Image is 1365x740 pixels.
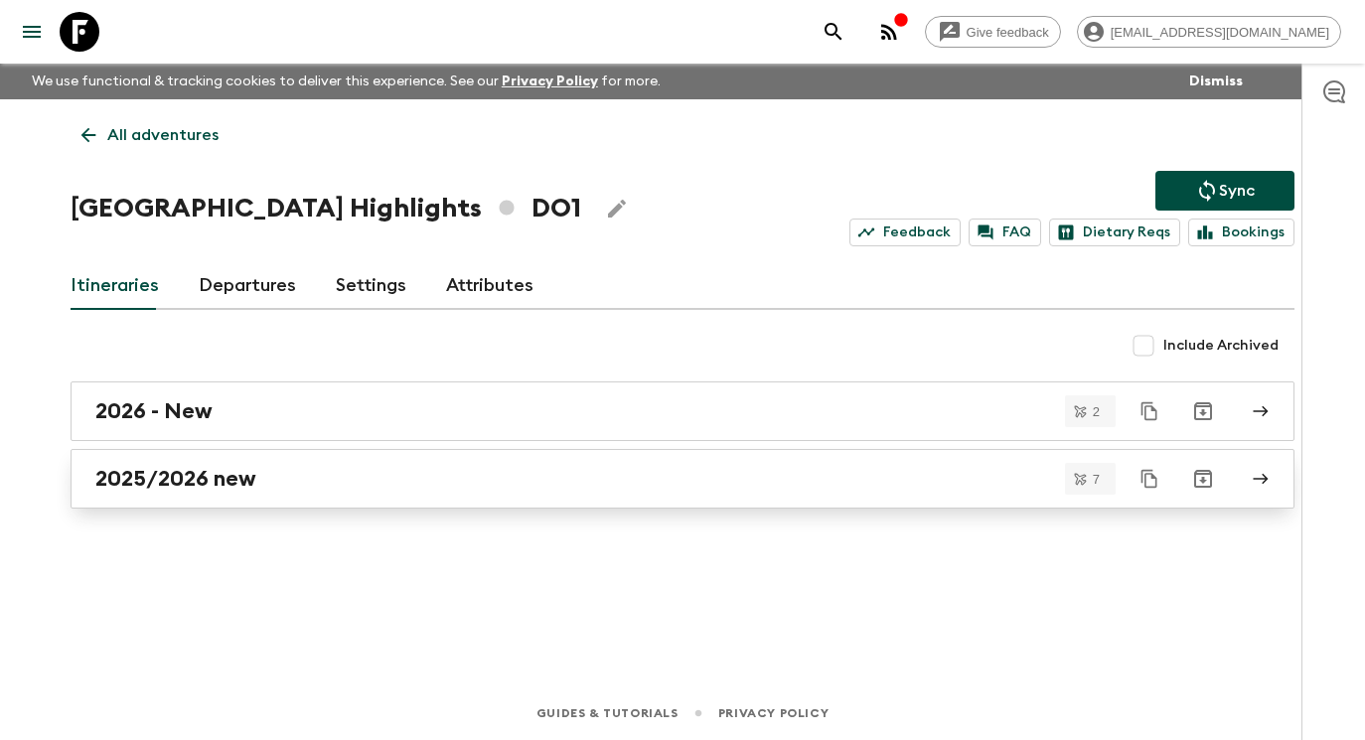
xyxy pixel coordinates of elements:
[1163,336,1279,356] span: Include Archived
[1183,459,1223,499] button: Archive
[1132,393,1167,429] button: Duplicate
[107,123,219,147] p: All adventures
[502,74,598,88] a: Privacy Policy
[925,16,1061,48] a: Give feedback
[1081,405,1112,418] span: 2
[1155,171,1294,211] button: Sync adventure departures to the booking engine
[1077,16,1341,48] div: [EMAIL_ADDRESS][DOMAIN_NAME]
[95,398,213,424] h2: 2026 - New
[446,262,533,310] a: Attributes
[1132,461,1167,497] button: Duplicate
[1081,473,1112,486] span: 7
[71,189,581,228] h1: [GEOGRAPHIC_DATA] Highlights DO1
[24,64,669,99] p: We use functional & tracking cookies to deliver this experience. See our for more.
[71,262,159,310] a: Itineraries
[1049,219,1180,246] a: Dietary Reqs
[597,189,637,228] button: Edit Adventure Title
[199,262,296,310] a: Departures
[1188,219,1294,246] a: Bookings
[12,12,52,52] button: menu
[1183,391,1223,431] button: Archive
[718,702,829,724] a: Privacy Policy
[71,115,229,155] a: All adventures
[1184,68,1248,95] button: Dismiss
[71,449,1294,509] a: 2025/2026 new
[849,219,961,246] a: Feedback
[536,702,679,724] a: Guides & Tutorials
[969,219,1041,246] a: FAQ
[71,381,1294,441] a: 2026 - New
[1100,25,1340,40] span: [EMAIL_ADDRESS][DOMAIN_NAME]
[1219,179,1255,203] p: Sync
[814,12,853,52] button: search adventures
[336,262,406,310] a: Settings
[956,25,1060,40] span: Give feedback
[95,466,256,492] h2: 2025/2026 new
